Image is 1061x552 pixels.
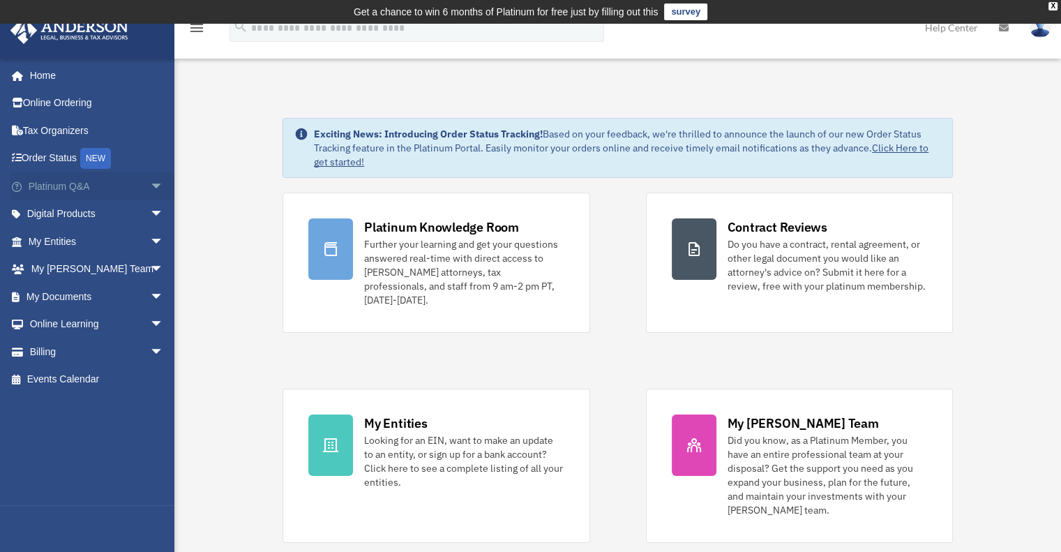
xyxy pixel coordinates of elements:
span: arrow_drop_down [150,227,178,256]
span: arrow_drop_down [150,311,178,339]
a: My Entitiesarrow_drop_down [10,227,185,255]
a: Home [10,61,178,89]
div: NEW [80,148,111,169]
a: Billingarrow_drop_down [10,338,185,366]
div: My Entities [364,415,427,432]
a: Online Ordering [10,89,185,117]
a: Events Calendar [10,366,185,394]
img: User Pic [1030,17,1051,38]
div: close [1048,2,1058,10]
a: Click Here to get started! [314,142,928,168]
span: arrow_drop_down [150,255,178,284]
a: My Documentsarrow_drop_down [10,283,185,311]
a: My [PERSON_NAME] Team Did you know, as a Platinum Member, you have an entire professional team at... [646,389,953,543]
div: My [PERSON_NAME] Team [728,415,879,432]
div: Did you know, as a Platinum Member, you have an entire professional team at your disposal? Get th... [728,433,927,517]
div: Get a chance to win 6 months of Platinum for free just by filling out this [354,3,659,20]
a: My Entities Looking for an EIN, want to make an update to an entity, or sign up for a bank accoun... [283,389,589,543]
a: Order StatusNEW [10,144,185,173]
a: Platinum Knowledge Room Further your learning and get your questions answered real-time with dire... [283,193,589,333]
img: Anderson Advisors Platinum Portal [6,17,133,44]
div: Platinum Knowledge Room [364,218,519,236]
span: arrow_drop_down [150,200,178,229]
div: Do you have a contract, rental agreement, or other legal document you would like an attorney's ad... [728,237,927,293]
div: Contract Reviews [728,218,827,236]
span: arrow_drop_down [150,283,178,311]
a: My [PERSON_NAME] Teamarrow_drop_down [10,255,185,283]
a: menu [188,24,205,36]
a: Contract Reviews Do you have a contract, rental agreement, or other legal document you would like... [646,193,953,333]
a: Platinum Q&Aarrow_drop_down [10,172,185,200]
i: menu [188,20,205,36]
strong: Exciting News: Introducing Order Status Tracking! [314,128,543,140]
div: Further your learning and get your questions answered real-time with direct access to [PERSON_NAM... [364,237,564,307]
a: Online Learningarrow_drop_down [10,311,185,338]
a: Digital Productsarrow_drop_down [10,200,185,228]
span: arrow_drop_down [150,172,178,201]
a: Tax Organizers [10,117,185,144]
div: Based on your feedback, we're thrilled to announce the launch of our new Order Status Tracking fe... [314,127,941,169]
a: survey [664,3,707,20]
span: arrow_drop_down [150,338,178,366]
div: Looking for an EIN, want to make an update to an entity, or sign up for a bank account? Click her... [364,433,564,489]
i: search [233,19,248,34]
